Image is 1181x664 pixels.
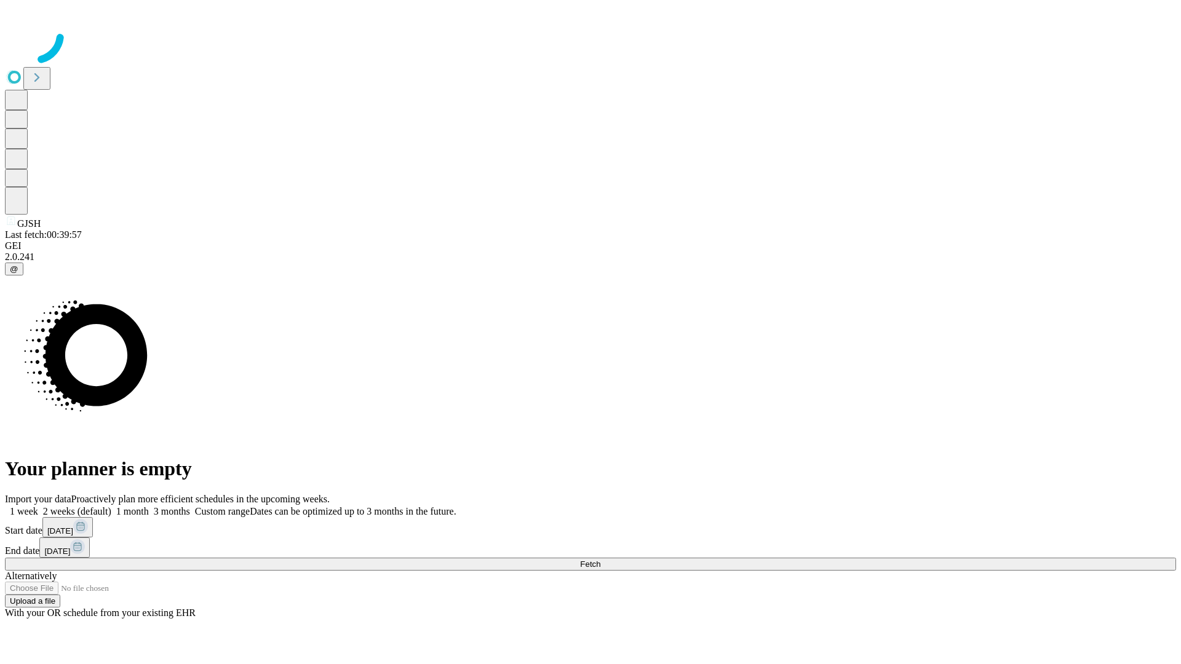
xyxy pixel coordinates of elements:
[10,264,18,274] span: @
[5,537,1176,558] div: End date
[5,571,57,581] span: Alternatively
[5,517,1176,537] div: Start date
[5,251,1176,263] div: 2.0.241
[5,595,60,607] button: Upload a file
[5,558,1176,571] button: Fetch
[154,506,190,516] span: 3 months
[71,494,330,504] span: Proactively plan more efficient schedules in the upcoming weeks.
[42,517,93,537] button: [DATE]
[5,229,82,240] span: Last fetch: 00:39:57
[250,506,456,516] span: Dates can be optimized up to 3 months in the future.
[5,494,71,504] span: Import your data
[5,263,23,275] button: @
[39,537,90,558] button: [DATE]
[43,506,111,516] span: 2 weeks (default)
[17,218,41,229] span: GJSH
[116,506,149,516] span: 1 month
[5,240,1176,251] div: GEI
[47,526,73,536] span: [DATE]
[10,506,38,516] span: 1 week
[44,547,70,556] span: [DATE]
[5,457,1176,480] h1: Your planner is empty
[580,559,600,569] span: Fetch
[5,607,196,618] span: With your OR schedule from your existing EHR
[195,506,250,516] span: Custom range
